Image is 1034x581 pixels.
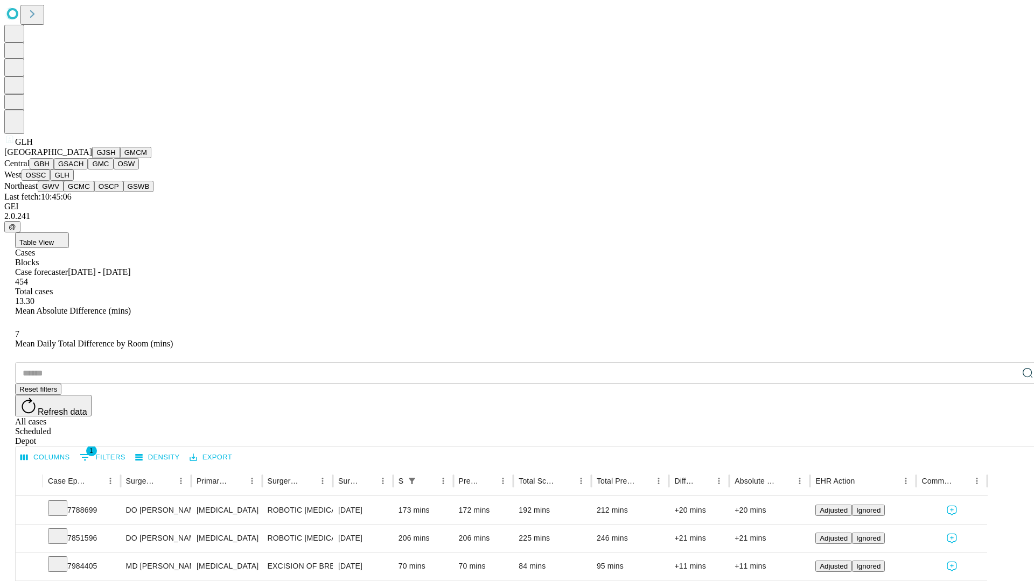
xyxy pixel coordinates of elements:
div: 70 mins [399,552,448,580]
div: Total Scheduled Duration [519,477,557,485]
button: GLH [50,169,73,181]
div: 206 mins [399,525,448,552]
button: GBH [30,158,54,169]
div: EHR Action [815,477,855,485]
button: GSACH [54,158,88,169]
button: Reset filters [15,384,61,395]
div: Comments [921,477,953,485]
div: 2.0.241 [4,211,1030,221]
div: +21 mins [735,525,805,552]
div: Absolute Difference [735,477,776,485]
button: GWV [38,181,64,192]
div: 7984405 [48,552,115,580]
button: Menu [495,473,511,488]
div: Predicted In Room Duration [459,477,480,485]
div: 7788699 [48,497,115,524]
div: EXCISION OF BREAST LESION RADIOLOGICAL MARKER [268,552,327,580]
button: Table View [15,232,69,248]
button: Expand [21,501,37,520]
button: Select columns [18,449,73,466]
div: 246 mins [597,525,664,552]
div: 95 mins [597,552,664,580]
div: DO [PERSON_NAME] [126,525,186,552]
span: Total cases [15,287,53,296]
button: Sort [229,473,244,488]
span: Mean Absolute Difference (mins) [15,306,131,315]
div: Case Epic Id [48,477,87,485]
button: Menu [711,473,726,488]
button: Ignored [852,505,885,516]
div: Primary Service [197,477,228,485]
div: +21 mins [674,525,724,552]
span: Case forecaster [15,267,68,277]
div: [DATE] [338,497,388,524]
button: GSWB [123,181,154,192]
span: [GEOGRAPHIC_DATA] [4,147,92,157]
button: OSSC [22,169,51,181]
div: GEI [4,202,1030,211]
button: Menu [103,473,118,488]
button: Adjusted [815,533,852,544]
button: Menu [574,473,589,488]
button: Sort [856,473,871,488]
button: GJSH [92,147,120,158]
div: 212 mins [597,497,664,524]
div: DO [PERSON_NAME] [126,497,186,524]
span: Mean Daily Total Difference by Room (mins) [15,339,173,348]
div: 7851596 [48,525,115,552]
button: Ignored [852,561,885,572]
span: Reset filters [19,385,57,393]
div: 173 mins [399,497,448,524]
div: Scheduled In Room Duration [399,477,403,485]
button: Sort [777,473,792,488]
div: [MEDICAL_DATA] [197,552,256,580]
button: OSW [114,158,139,169]
button: Menu [244,473,260,488]
div: +20 mins [735,497,805,524]
span: Refresh data [38,407,87,416]
button: Sort [360,473,375,488]
button: Sort [480,473,495,488]
div: +11 mins [735,552,805,580]
span: Central [4,159,30,168]
span: 7 [15,329,19,338]
button: GMCM [120,147,151,158]
div: [MEDICAL_DATA] [197,525,256,552]
span: 13.30 [15,296,34,306]
div: [DATE] [338,552,388,580]
button: Sort [558,473,574,488]
span: Adjusted [820,506,848,514]
button: Show filters [77,449,128,466]
button: Show filters [404,473,420,488]
div: 206 mins [459,525,508,552]
span: Table View [19,238,54,246]
button: OSCP [94,181,123,192]
button: GMC [88,158,113,169]
button: Menu [315,473,330,488]
div: Surgery Name [268,477,299,485]
button: Sort [696,473,711,488]
div: ROBOTIC [MEDICAL_DATA] PARTIAL [MEDICAL_DATA] REMOVAL OF TERMINAL [MEDICAL_DATA] [268,497,327,524]
button: Export [187,449,235,466]
div: Total Predicted Duration [597,477,635,485]
button: @ [4,221,20,232]
div: MD [PERSON_NAME] [PERSON_NAME] [126,552,186,580]
button: Refresh data [15,395,92,416]
button: Sort [421,473,436,488]
div: 225 mins [519,525,586,552]
button: Menu [792,473,807,488]
button: Menu [436,473,451,488]
span: GLH [15,137,33,146]
button: Sort [88,473,103,488]
div: 1 active filter [404,473,420,488]
span: Ignored [856,534,881,542]
button: Sort [954,473,969,488]
button: Density [132,449,183,466]
div: Surgeon Name [126,477,157,485]
button: Ignored [852,533,885,544]
span: @ [9,223,16,231]
button: Sort [300,473,315,488]
button: Menu [651,473,666,488]
div: +11 mins [674,552,724,580]
div: 70 mins [459,552,508,580]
